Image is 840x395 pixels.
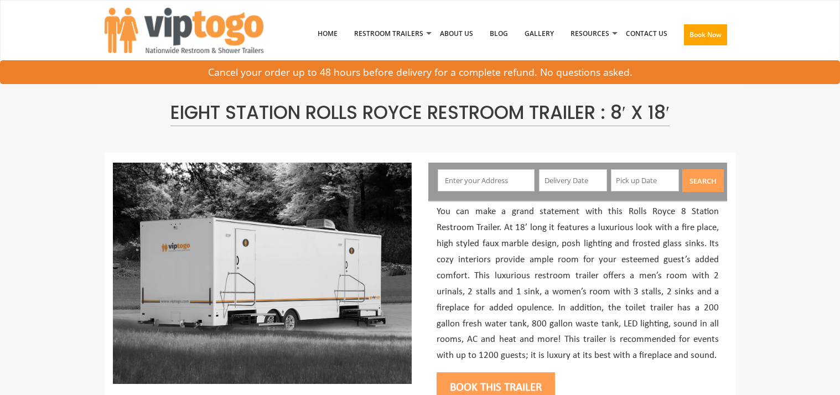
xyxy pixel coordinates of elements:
[170,100,670,126] span: Eight Station Rolls Royce Restroom Trailer : 8′ x 18′
[676,5,735,69] a: Book Now
[309,5,346,63] a: Home
[105,8,263,53] img: VIPTOGO
[481,5,516,63] a: Blog
[684,24,727,45] button: Book Now
[346,5,432,63] a: Restroom Trailers
[113,163,412,384] img: An image of 8 station shower outside view
[618,5,676,63] a: Contact Us
[437,204,719,364] p: You can make a grand statement with this Rolls Royce 8 Station Restroom Trailer. At 18’ long it f...
[682,169,724,192] button: Search
[539,169,607,191] input: Delivery Date
[438,169,535,191] input: Enter your Address
[516,5,562,63] a: Gallery
[611,169,679,191] input: Pick up Date
[432,5,481,63] a: About Us
[562,5,618,63] a: Resources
